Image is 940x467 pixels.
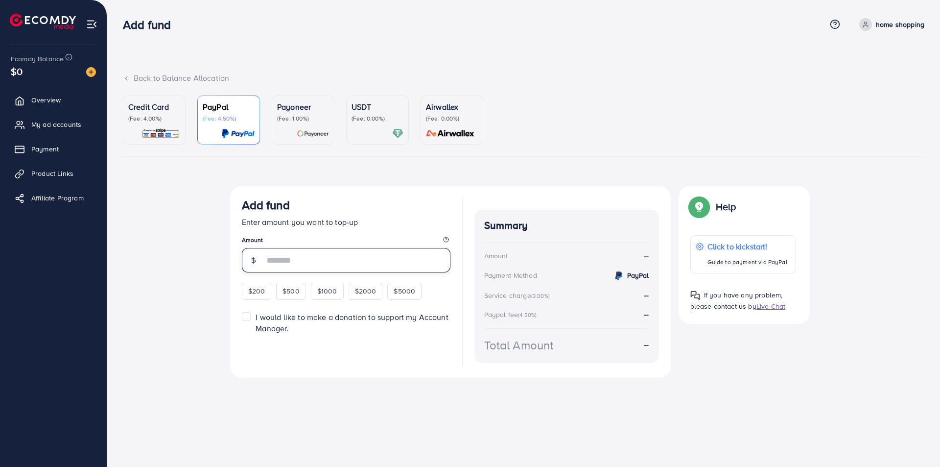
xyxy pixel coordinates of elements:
h3: Add fund [123,18,179,32]
a: Payment [7,139,99,159]
div: Back to Balance Allocation [123,73,924,84]
img: logo [10,14,76,29]
img: image [86,67,96,77]
p: Guide to payment via PayPal [707,256,787,268]
span: Overview [31,95,61,105]
p: (Fee: 1.00%) [277,115,329,123]
span: $5000 [394,286,415,296]
div: Paypal fee [484,310,540,320]
div: Service charge [484,291,553,300]
small: (4.50%) [518,311,537,319]
a: home shopping [855,18,924,31]
img: Popup guide [690,198,708,216]
span: My ad accounts [31,120,81,129]
span: $0 [11,64,23,78]
span: Payment [31,144,59,154]
img: card [423,128,478,139]
p: home shopping [876,19,924,30]
strong: -- [644,339,649,350]
span: $1000 [317,286,337,296]
p: Help [716,201,736,213]
strong: -- [644,309,649,320]
a: Affiliate Program [7,188,99,208]
div: Amount [484,251,508,261]
span: If you have any problem, please contact us by [690,290,783,311]
p: Airwallex [426,101,478,113]
div: Total Amount [484,337,554,354]
p: Credit Card [128,101,180,113]
a: Product Links [7,164,99,183]
img: card [297,128,329,139]
p: PayPal [203,101,255,113]
span: $500 [282,286,300,296]
p: (Fee: 0.00%) [426,115,478,123]
span: Live Chat [756,301,785,311]
p: USDT [352,101,403,113]
span: $200 [248,286,265,296]
h3: Add fund [242,198,290,212]
small: (3.00%) [531,292,550,300]
img: card [392,128,403,139]
a: Overview [7,90,99,110]
img: card [221,128,255,139]
legend: Amount [242,236,450,248]
div: Payment Method [484,270,537,280]
img: card [141,128,180,139]
span: $2000 [355,286,376,296]
strong: -- [644,290,649,300]
span: Affiliate Program [31,193,84,203]
p: (Fee: 4.00%) [128,115,180,123]
img: Popup guide [690,291,700,300]
strong: -- [644,250,649,262]
img: credit [613,270,625,282]
a: My ad accounts [7,115,99,134]
p: Click to kickstart! [707,241,787,252]
span: Ecomdy Balance [11,54,64,64]
p: (Fee: 4.50%) [203,115,255,123]
p: Payoneer [277,101,329,113]
p: Enter amount you want to top-up [242,216,450,228]
p: (Fee: 0.00%) [352,115,403,123]
span: I would like to make a donation to support my Account Manager. [256,312,448,334]
strong: PayPal [627,270,649,280]
span: Product Links [31,169,73,178]
img: menu [86,19,97,30]
h4: Summary [484,220,649,232]
iframe: Chat [898,423,933,460]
